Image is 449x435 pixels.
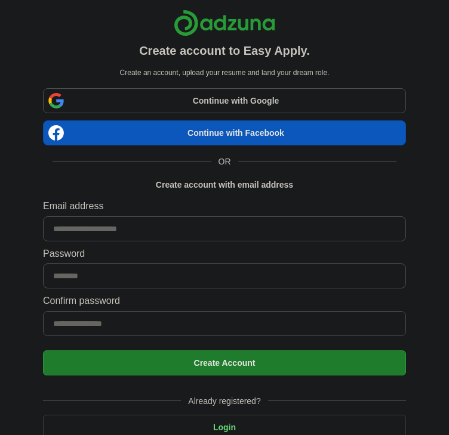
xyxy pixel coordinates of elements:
a: Continue with Facebook [43,120,406,145]
img: Adzuna logo [174,10,275,36]
h1: Create account to Easy Apply. [139,41,310,60]
a: Login [43,422,406,432]
h1: Create account with email address [156,178,293,191]
label: Password [43,246,406,262]
p: Create an account, upload your resume and land your dream role. [45,67,404,79]
label: Confirm password [43,293,406,309]
button: Create Account [43,350,406,375]
a: Continue with Google [43,88,406,113]
label: Email address [43,198,406,214]
span: OR [211,155,238,168]
span: Already registered? [181,394,267,408]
